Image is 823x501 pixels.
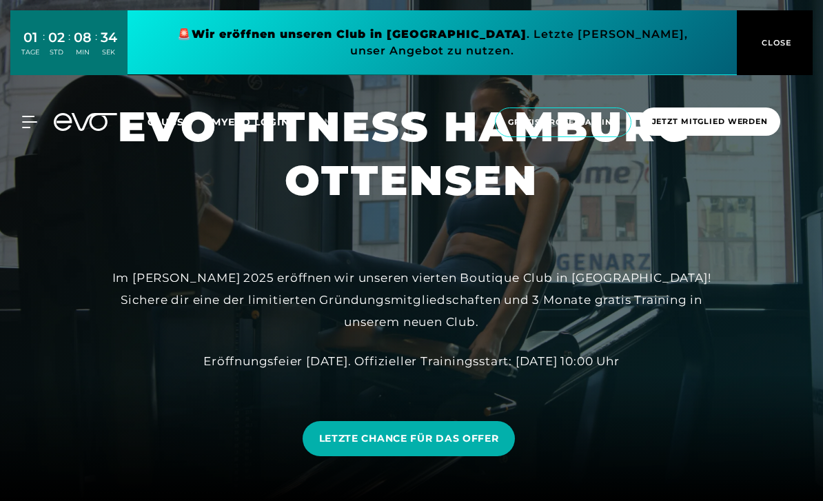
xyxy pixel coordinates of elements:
[48,48,65,57] div: STD
[74,28,92,48] div: 08
[101,48,117,57] div: SEK
[652,116,768,127] span: Jetzt Mitglied werden
[303,421,516,456] a: LETZTE CHANCE FÜR DAS OFFER
[95,29,97,65] div: :
[636,108,784,137] a: Jetzt Mitglied werden
[737,10,813,75] button: CLOSE
[508,116,618,128] span: Gratis Probetraining
[758,37,792,49] span: CLOSE
[148,115,212,128] a: Clubs
[101,350,722,372] div: Eröffnungsfeier [DATE]. Offizieller Trainingsstart: [DATE] 10:00 Uhr
[21,28,39,48] div: 01
[317,116,332,128] span: en
[68,29,70,65] div: :
[48,28,65,48] div: 02
[212,116,289,128] a: MYEVO LOGIN
[21,48,39,57] div: TAGE
[74,48,92,57] div: MIN
[491,108,636,137] a: Gratis Probetraining
[319,431,499,446] span: LETZTE CHANCE FÜR DAS OFFER
[148,116,184,128] span: Clubs
[317,114,349,130] a: en
[101,267,722,334] div: Im [PERSON_NAME] 2025 eröffnen wir unseren vierten Boutique Club in [GEOGRAPHIC_DATA]! Sichere di...
[43,29,45,65] div: :
[101,28,117,48] div: 34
